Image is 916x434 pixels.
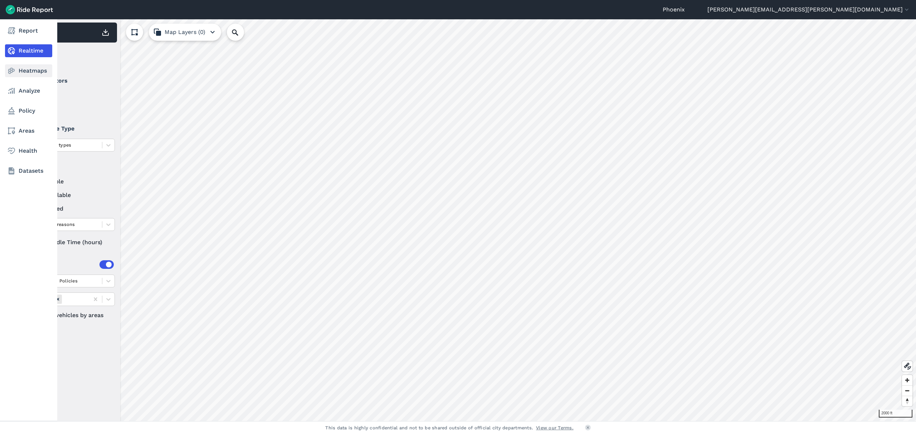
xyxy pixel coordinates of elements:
button: Reset bearing to north [902,396,912,406]
summary: Areas [29,255,114,275]
label: available [29,177,115,186]
a: Report [5,24,52,37]
a: Health [5,144,52,157]
div: Filter [26,46,117,68]
a: Heatmaps [5,64,52,77]
label: reserved [29,204,115,213]
summary: Vehicle Type [29,119,114,139]
label: Filter vehicles by areas [29,311,115,320]
div: Areas [39,260,114,269]
button: Map Layers (0) [149,24,221,41]
label: unavailable [29,191,115,199]
input: Search Location or Vehicles [227,24,255,41]
summary: Operators [29,71,114,91]
a: Realtime [5,44,52,57]
label: Lime [29,91,115,99]
button: Zoom in [902,375,912,385]
canvas: Map [23,19,916,421]
a: Analyze [5,84,52,97]
a: Datasets [5,164,52,177]
div: 2000 ft [879,410,912,418]
a: Areas [5,124,52,137]
img: Ride Report [6,5,53,14]
a: Phoenix [663,5,685,14]
button: [PERSON_NAME][EMAIL_ADDRESS][PERSON_NAME][DOMAIN_NAME] [707,5,910,14]
button: Zoom out [902,385,912,396]
summary: Status [29,157,114,177]
div: Remove Areas (7) [54,295,62,304]
div: Idle Time (hours) [29,236,115,249]
label: Spin [29,104,115,113]
a: Policy [5,104,52,117]
a: View our Terms. [536,424,574,431]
